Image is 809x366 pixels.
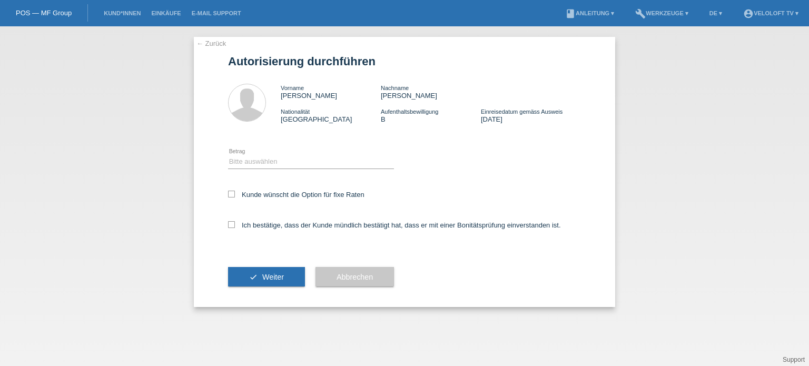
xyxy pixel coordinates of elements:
a: bookAnleitung ▾ [560,10,619,16]
div: [PERSON_NAME] [381,84,481,100]
a: DE ▾ [704,10,727,16]
div: B [381,107,481,123]
span: Abbrechen [337,273,373,281]
h1: Autorisierung durchführen [228,55,581,68]
a: Einkäufe [146,10,186,16]
span: Nationalität [281,108,310,115]
label: Kunde wünscht die Option für fixe Raten [228,191,364,199]
span: Einreisedatum gemäss Ausweis [481,108,563,115]
a: Kund*innen [98,10,146,16]
button: check Weiter [228,267,305,287]
span: Weiter [262,273,284,281]
label: Ich bestätige, dass der Kunde mündlich bestätigt hat, dass er mit einer Bonitätsprüfung einversta... [228,221,561,229]
a: ← Zurück [196,39,226,47]
span: Vorname [281,85,304,91]
i: build [635,8,646,19]
a: E-Mail Support [186,10,246,16]
div: [PERSON_NAME] [281,84,381,100]
div: [DATE] [481,107,581,123]
button: Abbrechen [315,267,394,287]
i: account_circle [743,8,754,19]
i: book [565,8,576,19]
a: buildWerkzeuge ▾ [630,10,694,16]
a: Support [783,356,805,363]
div: [GEOGRAPHIC_DATA] [281,107,381,123]
span: Nachname [381,85,409,91]
i: check [249,273,258,281]
a: account_circleVeloLoft TV ▾ [738,10,804,16]
a: POS — MF Group [16,9,72,17]
span: Aufenthaltsbewilligung [381,108,438,115]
